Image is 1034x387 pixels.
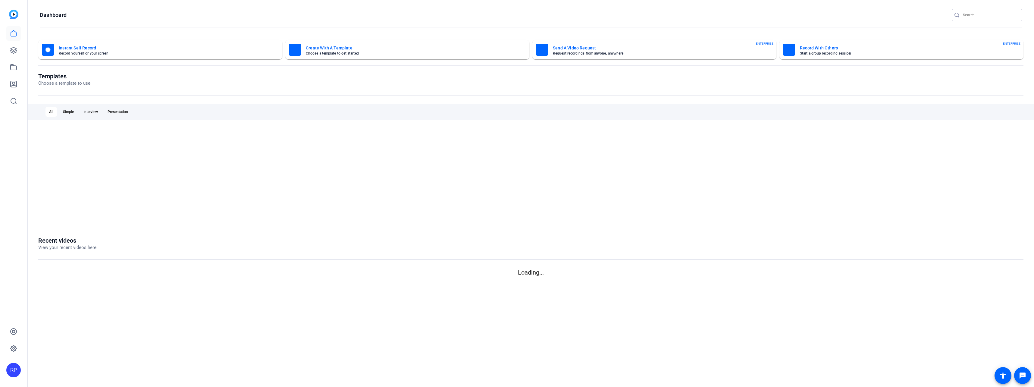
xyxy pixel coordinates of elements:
h1: Templates [38,73,90,80]
div: All [45,107,57,117]
img: blue-gradient.svg [9,10,18,19]
button: Record With OthersStart a group recording sessionENTERPRISE [779,40,1023,59]
mat-card-subtitle: Start a group recording session [800,52,1010,55]
mat-card-subtitle: Request recordings from anyone, anywhere [553,52,763,55]
div: Presentation [104,107,132,117]
span: ENTERPRISE [1003,41,1020,46]
h1: Recent videos [38,237,96,244]
div: Simple [59,107,77,117]
mat-card-title: Record With Others [800,44,1010,52]
mat-card-title: Send A Video Request [553,44,763,52]
h1: Dashboard [40,11,67,19]
mat-card-subtitle: Record yourself or your screen [59,52,269,55]
button: Send A Video RequestRequest recordings from anyone, anywhereENTERPRISE [532,40,776,59]
p: Loading... [38,268,1023,277]
input: Search [963,11,1017,19]
mat-card-title: Create With A Template [306,44,516,52]
mat-card-subtitle: Choose a template to get started [306,52,516,55]
span: ENTERPRISE [756,41,773,46]
mat-icon: accessibility [999,372,1007,379]
button: Create With A TemplateChoose a template to get started [285,40,529,59]
p: Choose a template to use [38,80,90,87]
div: RP [6,363,21,377]
button: Instant Self RecordRecord yourself or your screen [38,40,282,59]
p: View your recent videos here [38,244,96,251]
mat-icon: message [1019,372,1026,379]
div: Interview [80,107,102,117]
mat-card-title: Instant Self Record [59,44,269,52]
